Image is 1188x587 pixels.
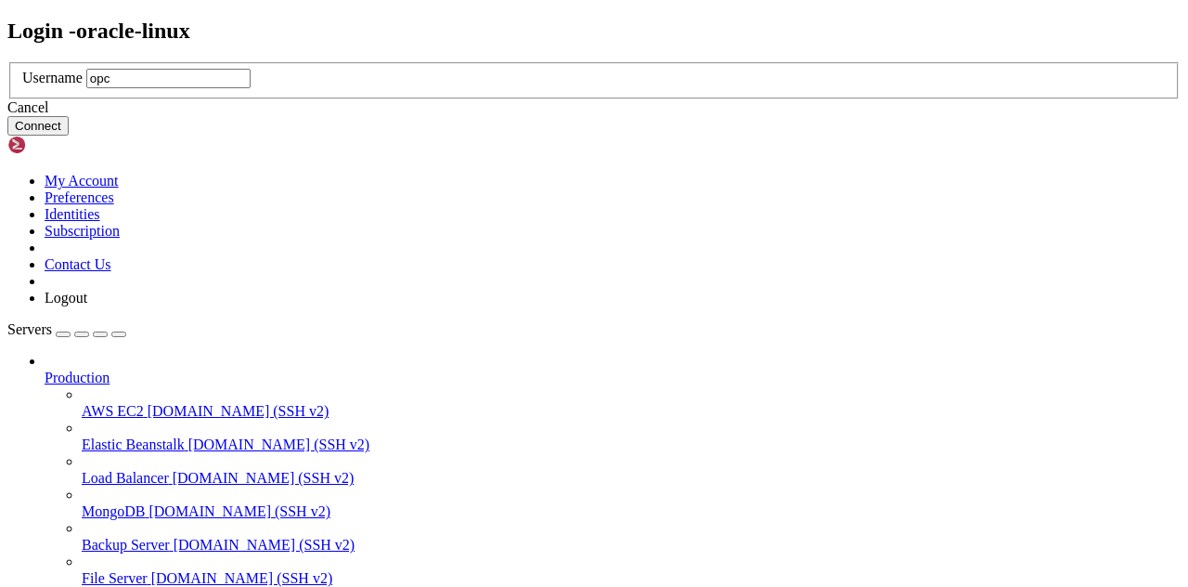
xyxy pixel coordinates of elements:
[82,420,1181,453] li: Elastic Beanstalk [DOMAIN_NAME] (SSH v2)
[7,23,15,39] div: (0, 1)
[82,437,185,452] span: Elastic Beanstalk
[82,487,1181,520] li: MongoDB [DOMAIN_NAME] (SSH v2)
[82,570,1181,587] a: File Server [DOMAIN_NAME] (SSH v2)
[82,470,1181,487] a: Load Balancer [DOMAIN_NAME] (SSH v2)
[45,370,1181,386] a: Production
[45,290,87,306] a: Logout
[22,70,83,85] label: Username
[7,116,69,136] button: Connect
[82,453,1181,487] li: Load Balancer [DOMAIN_NAME] (SSH v2)
[188,437,370,452] span: [DOMAIN_NAME] (SSH v2)
[173,470,355,486] span: [DOMAIN_NAME] (SSH v2)
[82,470,169,486] span: Load Balancer
[148,403,329,419] span: [DOMAIN_NAME] (SSH v2)
[82,554,1181,587] li: File Server [DOMAIN_NAME] (SSH v2)
[151,570,333,586] span: [DOMAIN_NAME] (SSH v2)
[7,19,1181,44] h2: Login - oracle-linux
[45,370,110,385] span: Production
[82,403,1181,420] a: AWS EC2 [DOMAIN_NAME] (SSH v2)
[82,537,1181,554] a: Backup Server [DOMAIN_NAME] (SSH v2)
[45,223,120,239] a: Subscription
[45,173,119,189] a: My Account
[82,570,148,586] span: File Server
[45,189,114,205] a: Preferences
[7,321,52,337] span: Servers
[7,321,126,337] a: Servers
[174,537,355,553] span: [DOMAIN_NAME] (SSH v2)
[82,386,1181,420] li: AWS EC2 [DOMAIN_NAME] (SSH v2)
[82,537,170,553] span: Backup Server
[7,7,947,23] x-row: Connecting [TECHNICAL_ID]...
[82,503,145,519] span: MongoDB
[7,99,1181,116] div: Cancel
[82,503,1181,520] a: MongoDB [DOMAIN_NAME] (SSH v2)
[45,353,1181,587] li: Production
[82,403,144,419] span: AWS EC2
[45,206,100,222] a: Identities
[82,520,1181,554] li: Backup Server [DOMAIN_NAME] (SSH v2)
[148,503,330,519] span: [DOMAIN_NAME] (SSH v2)
[7,136,114,154] img: Shellngn
[82,437,1181,453] a: Elastic Beanstalk [DOMAIN_NAME] (SSH v2)
[45,256,111,272] a: Contact Us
